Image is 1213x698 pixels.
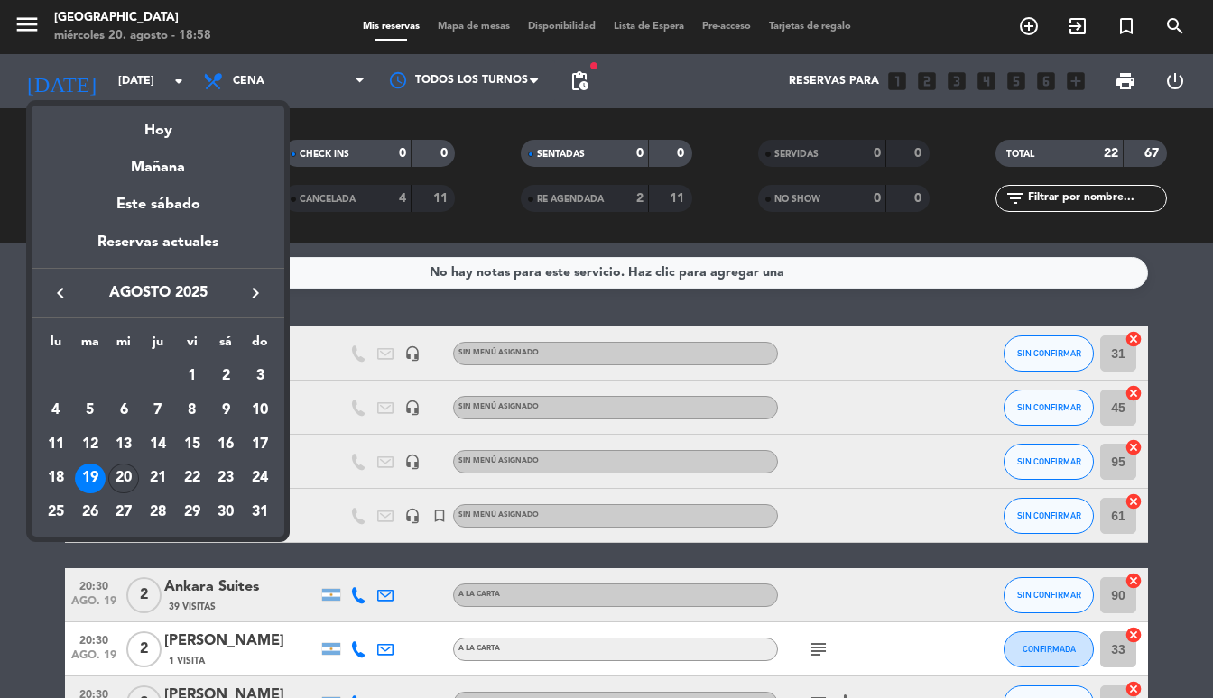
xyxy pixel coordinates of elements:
div: 12 [75,429,106,460]
td: 17 de agosto de 2025 [243,427,277,462]
td: 1 de agosto de 2025 [175,360,209,394]
td: 10 de agosto de 2025 [243,393,277,427]
th: lunes [39,332,73,360]
td: 15 de agosto de 2025 [175,427,209,462]
div: 14 [143,429,173,460]
td: 12 de agosto de 2025 [73,427,107,462]
div: 21 [143,464,173,494]
td: 31 de agosto de 2025 [243,495,277,529]
td: 6 de agosto de 2025 [106,393,141,427]
td: 20 de agosto de 2025 [106,462,141,496]
td: 19 de agosto de 2025 [73,462,107,496]
div: 6 [108,395,139,426]
div: 13 [108,429,139,460]
div: 15 [177,429,208,460]
div: Este sábado [32,179,284,230]
td: AGO. [39,360,175,394]
div: 1 [177,361,208,391]
div: 19 [75,464,106,494]
th: martes [73,332,107,360]
td: 7 de agosto de 2025 [141,393,175,427]
th: domingo [243,332,277,360]
td: 2 de agosto de 2025 [209,360,244,394]
td: 30 de agosto de 2025 [209,495,244,529]
div: 7 [143,395,173,426]
td: 24 de agosto de 2025 [243,462,277,496]
div: 11 [41,429,71,460]
span: agosto 2025 [77,281,239,305]
td: 16 de agosto de 2025 [209,427,244,462]
div: 27 [108,497,139,528]
th: viernes [175,332,209,360]
div: 20 [108,464,139,494]
button: keyboard_arrow_left [44,281,77,305]
th: miércoles [106,332,141,360]
div: Reservas actuales [32,231,284,268]
td: 4 de agosto de 2025 [39,393,73,427]
div: 25 [41,497,71,528]
td: 25 de agosto de 2025 [39,495,73,529]
div: 8 [177,395,208,426]
td: 13 de agosto de 2025 [106,427,141,462]
div: 23 [210,464,241,494]
td: 9 de agosto de 2025 [209,393,244,427]
div: 22 [177,464,208,494]
td: 5 de agosto de 2025 [73,393,107,427]
td: 26 de agosto de 2025 [73,495,107,529]
th: jueves [141,332,175,360]
div: 2 [210,361,241,391]
div: Mañana [32,142,284,179]
div: 28 [143,497,173,528]
div: 31 [245,497,275,528]
div: 17 [245,429,275,460]
div: 10 [245,395,275,426]
td: 3 de agosto de 2025 [243,360,277,394]
div: Hoy [32,106,284,142]
td: 18 de agosto de 2025 [39,462,73,496]
td: 11 de agosto de 2025 [39,427,73,462]
div: 30 [210,497,241,528]
td: 21 de agosto de 2025 [141,462,175,496]
td: 14 de agosto de 2025 [141,427,175,462]
td: 28 de agosto de 2025 [141,495,175,529]
div: 18 [41,464,71,494]
div: 3 [245,361,275,391]
div: 26 [75,497,106,528]
div: 9 [210,395,241,426]
td: 23 de agosto de 2025 [209,462,244,496]
div: 5 [75,395,106,426]
td: 8 de agosto de 2025 [175,393,209,427]
td: 29 de agosto de 2025 [175,495,209,529]
i: keyboard_arrow_left [50,282,71,304]
i: keyboard_arrow_right [245,282,266,304]
div: 24 [245,464,275,494]
td: 22 de agosto de 2025 [175,462,209,496]
div: 16 [210,429,241,460]
div: 4 [41,395,71,426]
button: keyboard_arrow_right [239,281,272,305]
div: 29 [177,497,208,528]
td: 27 de agosto de 2025 [106,495,141,529]
th: sábado [209,332,244,360]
